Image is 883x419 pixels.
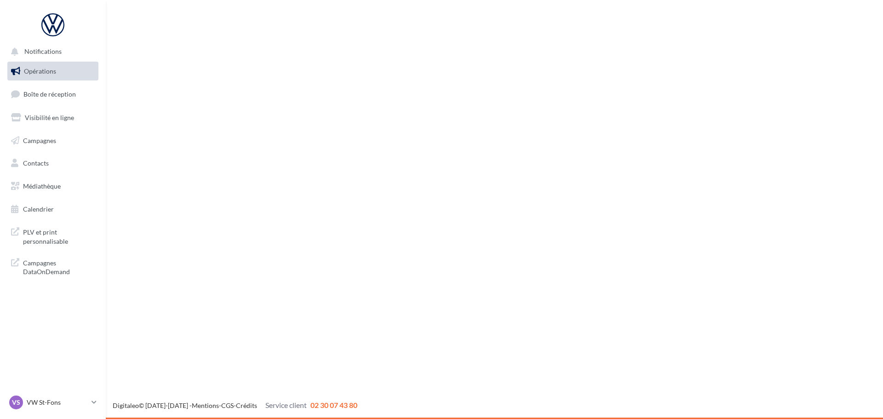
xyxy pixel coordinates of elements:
[265,401,307,409] span: Service client
[6,200,100,219] a: Calendrier
[24,48,62,56] span: Notifications
[192,402,219,409] a: Mentions
[12,398,20,407] span: VS
[27,398,88,407] p: VW St-Fons
[7,394,98,411] a: VS VW St-Fons
[23,136,56,144] span: Campagnes
[6,62,100,81] a: Opérations
[6,108,100,127] a: Visibilité en ligne
[6,154,100,173] a: Contacts
[23,226,95,246] span: PLV et print personnalisable
[6,131,100,150] a: Campagnes
[6,253,100,280] a: Campagnes DataOnDemand
[6,84,100,104] a: Boîte de réception
[24,67,56,75] span: Opérations
[23,205,54,213] span: Calendrier
[23,90,76,98] span: Boîte de réception
[23,159,49,167] span: Contacts
[6,177,100,196] a: Médiathèque
[6,222,100,249] a: PLV et print personnalisable
[236,402,257,409] a: Crédits
[25,114,74,121] span: Visibilité en ligne
[113,402,139,409] a: Digitaleo
[113,402,357,409] span: © [DATE]-[DATE] - - -
[23,182,61,190] span: Médiathèque
[23,257,95,276] span: Campagnes DataOnDemand
[310,401,357,409] span: 02 30 07 43 80
[221,402,234,409] a: CGS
